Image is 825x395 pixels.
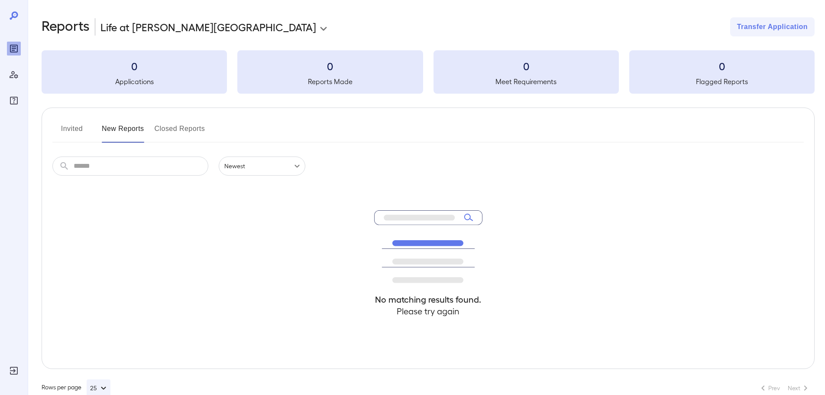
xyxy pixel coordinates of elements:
[52,122,91,143] button: Invited
[42,50,815,94] summary: 0Applications0Reports Made0Meet Requirements0Flagged Reports
[434,76,619,87] h5: Meet Requirements
[754,381,815,395] nav: pagination navigation
[434,59,619,73] h3: 0
[100,20,316,34] p: Life at [PERSON_NAME][GEOGRAPHIC_DATA]
[730,17,815,36] button: Transfer Application
[7,68,21,82] div: Manage Users
[42,59,227,73] h3: 0
[7,94,21,108] div: FAQ
[629,76,815,87] h5: Flagged Reports
[7,364,21,378] div: Log Out
[42,76,227,87] h5: Applications
[7,42,21,55] div: Reports
[102,122,144,143] button: New Reports
[219,157,305,176] div: Newest
[237,76,423,87] h5: Reports Made
[374,305,482,317] h4: Please try again
[629,59,815,73] h3: 0
[155,122,205,143] button: Closed Reports
[42,17,90,36] h2: Reports
[237,59,423,73] h3: 0
[374,294,482,305] h4: No matching results found.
